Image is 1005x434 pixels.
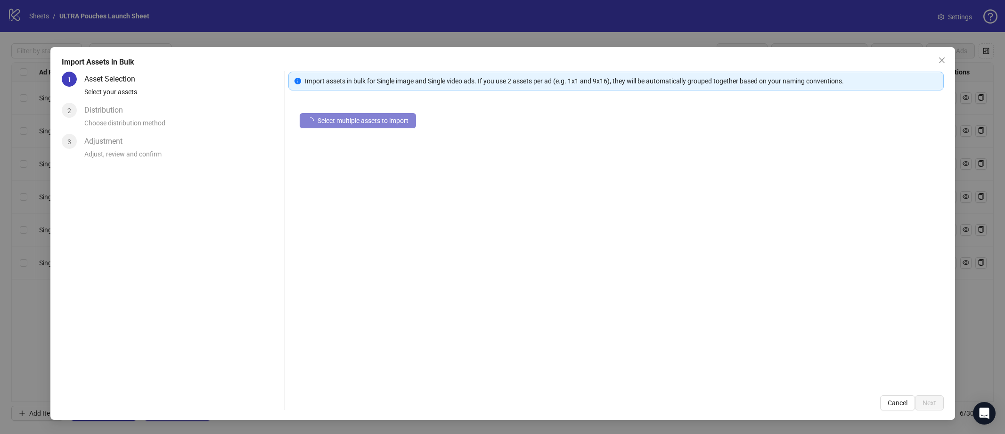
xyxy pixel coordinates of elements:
button: Select multiple assets to import [299,113,416,128]
div: Asset Selection [84,72,143,87]
span: Cancel [887,399,907,407]
div: Select your assets [84,87,280,103]
span: 2 [67,107,71,115]
div: Open Intercom Messenger [973,402,996,425]
div: Adjustment [84,134,130,149]
div: Distribution [84,103,131,118]
span: Select multiple assets to import [317,117,408,124]
button: Close [934,53,949,68]
div: Import Assets in Bulk [62,57,944,68]
span: loading [307,117,313,124]
span: 3 [67,138,71,146]
span: 1 [67,76,71,83]
div: Adjust, review and confirm [84,149,280,165]
button: Next [915,395,943,410]
div: Choose distribution method [84,118,280,134]
button: Cancel [880,395,915,410]
span: info-circle [294,78,301,84]
div: Import assets in bulk for Single image and Single video ads. If you use 2 assets per ad (e.g. 1x1... [304,76,937,86]
span: close [938,57,945,64]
